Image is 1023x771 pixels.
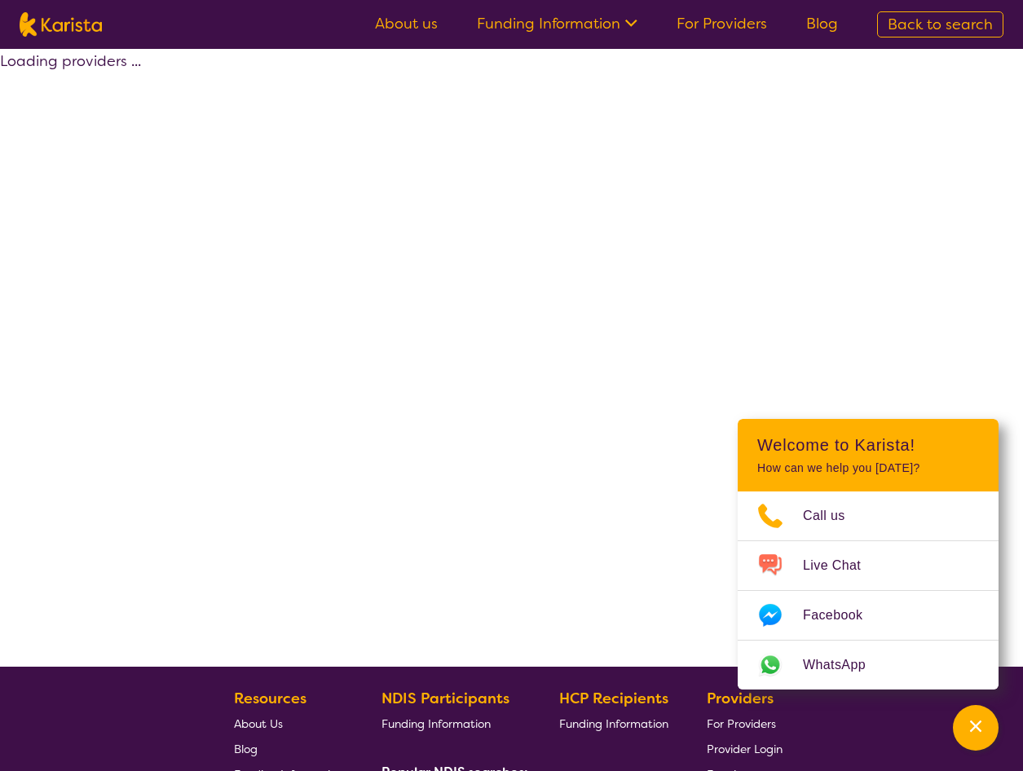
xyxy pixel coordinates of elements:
b: Providers [707,689,774,708]
ul: Choose channel [738,491,999,689]
a: About Us [234,711,343,736]
a: Funding Information [381,711,522,736]
a: Blog [806,14,838,33]
a: Web link opens in a new tab. [738,641,999,689]
a: Blog [234,736,343,761]
h2: Welcome to Karista! [757,435,979,455]
a: Provider Login [707,736,783,761]
span: Back to search [888,15,993,34]
b: Resources [234,689,306,708]
span: Live Chat [803,553,880,578]
span: For Providers [707,716,776,731]
span: Blog [234,742,258,756]
b: HCP Recipients [559,689,668,708]
span: Funding Information [381,716,491,731]
a: Funding Information [477,14,637,33]
a: For Providers [707,711,783,736]
span: Facebook [803,603,882,628]
img: Karista logo [20,12,102,37]
span: WhatsApp [803,653,885,677]
span: Call us [803,504,865,528]
div: Channel Menu [738,419,999,689]
p: How can we help you [DATE]? [757,461,979,475]
a: Funding Information [559,711,668,736]
a: About us [375,14,438,33]
span: Funding Information [559,716,668,731]
span: About Us [234,716,283,731]
b: NDIS Participants [381,689,509,708]
a: For Providers [677,14,767,33]
button: Channel Menu [953,705,999,751]
span: Provider Login [707,742,783,756]
a: Back to search [877,11,1003,37]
